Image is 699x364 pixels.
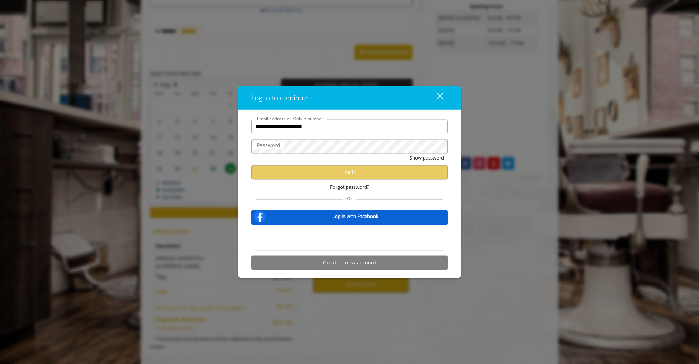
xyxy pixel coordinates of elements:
span: Log in to continue [251,93,307,102]
label: Password [253,141,284,149]
button: close dialog [423,90,448,105]
input: Email address or Mobile number [251,119,448,134]
label: Email address or Mobile number [253,115,327,122]
input: Password [251,139,448,154]
img: facebook-logo [252,209,267,224]
button: Log in [251,165,448,179]
button: Show password [410,154,444,161]
button: Create a new account [251,255,448,270]
span: Or [343,195,356,201]
span: Forgot password? [330,183,369,191]
div: close dialog [428,92,443,103]
b: Log in with Facebook [332,213,378,220]
iframe: Sign in with Google Button [312,229,387,245]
